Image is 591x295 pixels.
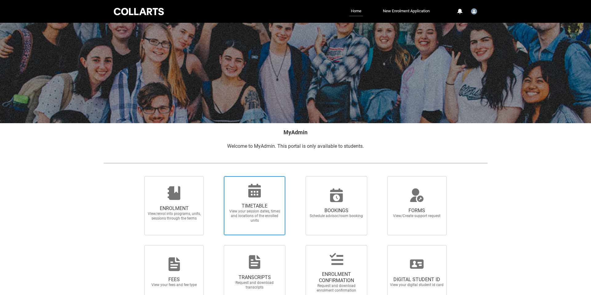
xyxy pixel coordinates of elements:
[103,128,488,136] h2: MyAdmin
[309,208,364,214] span: BOOKINGS
[390,277,444,283] span: DIGITAL STUDENT ID
[471,8,477,14] img: Student.nedgar.20230197
[147,212,201,221] span: View/enrol into programs, units, sessions through the terms
[390,283,444,287] span: View your digital student id card
[349,6,363,16] a: Home
[309,214,364,218] span: Schedule advisor/room booking
[390,208,444,214] span: FORMS
[227,281,282,290] span: Request and download transcripts
[227,203,282,209] span: TIMETABLE
[469,6,479,16] button: User Profile Student.nedgar.20230197
[147,277,201,283] span: FEES
[381,6,431,16] a: New Enrolment Application
[390,214,444,218] span: View/Create support request
[147,205,201,212] span: ENROLMENT
[227,143,364,149] span: Welcome to MyAdmin. This portal is only available to students.
[309,284,364,293] span: Request and download enrolment confirmation
[309,271,364,284] span: ENROLMENT CONFIRMATION
[227,209,282,223] span: View your session dates, times and locations of the enrolled units
[227,274,282,281] span: TRANSCRIPTS
[147,283,201,287] span: View your fees and fee type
